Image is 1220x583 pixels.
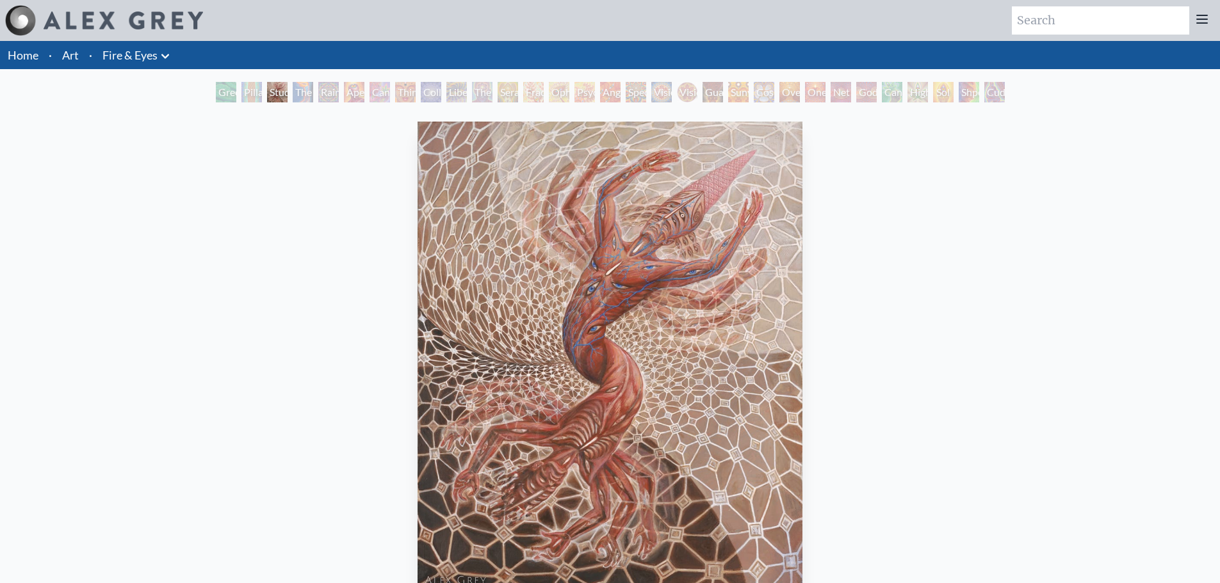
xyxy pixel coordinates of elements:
div: Third Eye Tears of Joy [395,82,416,102]
div: Green Hand [216,82,236,102]
div: Cosmic Elf [754,82,774,102]
div: Cannabis Sutra [370,82,390,102]
div: Rainbow Eye Ripple [318,82,339,102]
div: Godself [856,82,877,102]
li: · [84,41,97,69]
div: Seraphic Transport Docking on the Third Eye [498,82,518,102]
li: · [44,41,57,69]
div: Pillar of Awareness [241,82,262,102]
div: Aperture [344,82,364,102]
div: One [805,82,826,102]
div: Sunyata [728,82,749,102]
a: Fire & Eyes [102,46,158,64]
div: Spectral Lotus [626,82,646,102]
div: Guardian of Infinite Vision [703,82,723,102]
div: Oversoul [779,82,800,102]
div: Psychomicrograph of a Fractal Paisley Cherub Feather Tip [574,82,595,102]
input: Search [1012,6,1189,35]
a: Home [8,48,38,62]
div: Sol Invictus [933,82,954,102]
div: Cuddle [984,82,1005,102]
div: The Seer [472,82,492,102]
div: Liberation Through Seeing [446,82,467,102]
div: Fractal Eyes [523,82,544,102]
div: Collective Vision [421,82,441,102]
a: Art [62,46,79,64]
div: Ophanic Eyelash [549,82,569,102]
div: Study for the Great Turn [267,82,288,102]
div: Vision Crystal [651,82,672,102]
div: Vision [PERSON_NAME] [677,82,697,102]
div: Angel Skin [600,82,621,102]
div: Higher Vision [907,82,928,102]
div: Shpongled [959,82,979,102]
div: Net of Being [831,82,851,102]
div: Cannafist [882,82,902,102]
div: The Torch [293,82,313,102]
